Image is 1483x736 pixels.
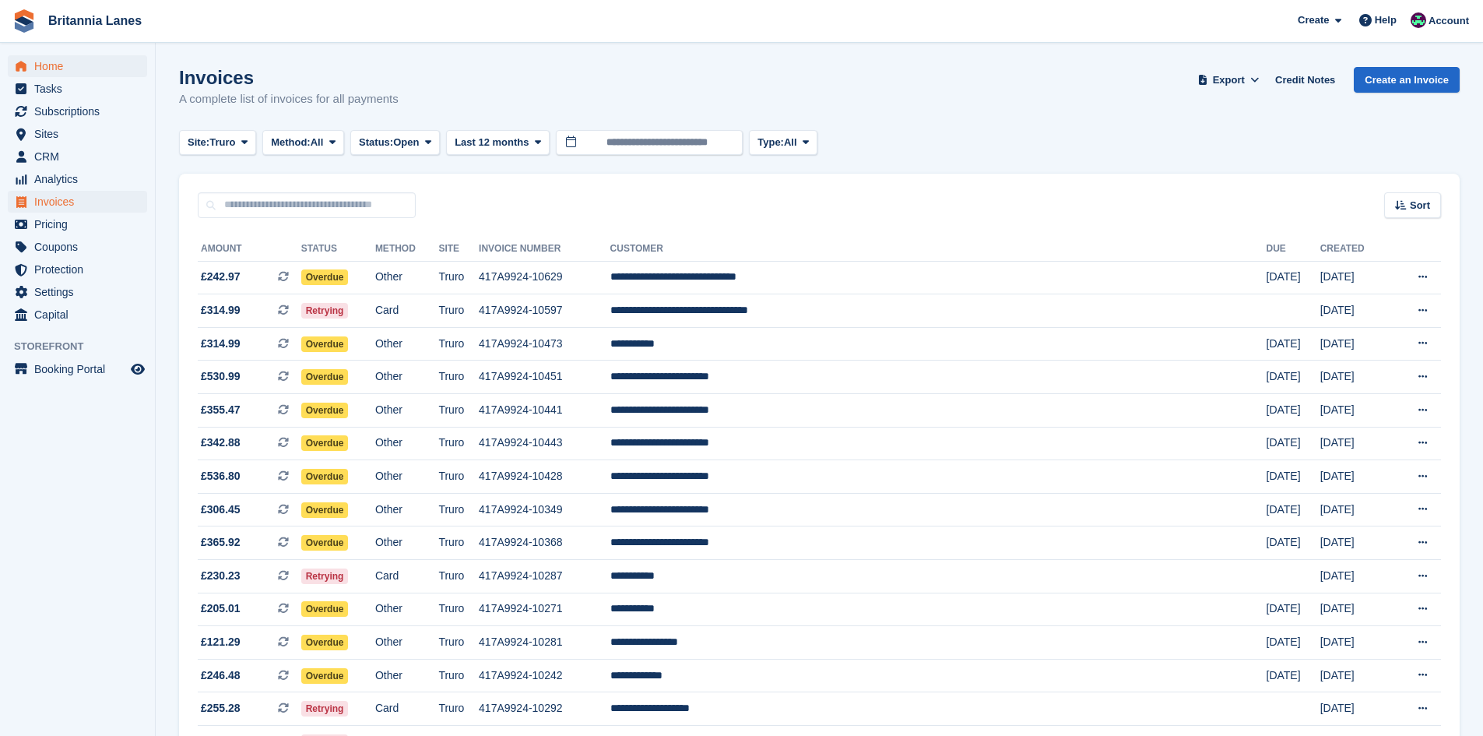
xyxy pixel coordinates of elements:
span: Overdue [301,535,349,551]
td: [DATE] [1320,327,1390,361]
span: £314.99 [201,336,241,352]
td: [DATE] [1267,526,1320,560]
td: 417A9924-10349 [479,493,610,526]
span: Settings [34,281,128,303]
span: Overdue [301,601,349,617]
span: Home [34,55,128,77]
td: 417A9924-10428 [479,460,610,494]
span: Account [1429,13,1469,29]
td: [DATE] [1267,394,1320,428]
td: 417A9924-10473 [479,327,610,361]
td: [DATE] [1320,460,1390,494]
td: 417A9924-10597 [479,294,610,328]
h1: Invoices [179,67,399,88]
td: Other [375,593,439,626]
button: Type: All [749,130,817,156]
td: Truro [438,327,479,361]
span: £314.99 [201,302,241,319]
th: Status [301,237,375,262]
td: [DATE] [1267,626,1320,660]
td: 417A9924-10292 [479,692,610,726]
td: [DATE] [1267,659,1320,692]
span: £230.23 [201,568,241,584]
th: Amount [198,237,301,262]
a: menu [8,281,147,303]
td: Truro [438,294,479,328]
td: [DATE] [1320,626,1390,660]
td: Truro [438,560,479,593]
span: £205.01 [201,600,241,617]
span: Retrying [301,701,349,717]
span: Export [1213,72,1245,88]
button: Last 12 months [446,130,550,156]
th: Due [1267,237,1320,262]
td: 417A9924-10242 [479,659,610,692]
img: Kirsty Miles [1411,12,1426,28]
td: Other [375,626,439,660]
p: A complete list of invoices for all payments [179,90,399,108]
button: Site: Truro [179,130,256,156]
td: Card [375,294,439,328]
a: Britannia Lanes [42,8,148,33]
span: Storefront [14,339,155,354]
a: menu [8,55,147,77]
td: Other [375,526,439,560]
span: Overdue [301,336,349,352]
td: Truro [438,593,479,626]
a: menu [8,304,147,326]
td: Truro [438,626,479,660]
td: Other [375,394,439,428]
td: [DATE] [1320,493,1390,526]
td: 417A9924-10443 [479,427,610,460]
a: Preview store [128,360,147,379]
span: Overdue [301,269,349,285]
a: menu [8,259,147,280]
td: Truro [438,659,479,692]
th: Customer [610,237,1267,262]
span: All [784,135,797,150]
td: Truro [438,493,479,526]
td: [DATE] [1267,460,1320,494]
span: CRM [34,146,128,167]
span: Tasks [34,78,128,100]
a: menu [8,358,147,380]
td: [DATE] [1267,327,1320,361]
td: [DATE] [1267,493,1320,526]
td: [DATE] [1320,659,1390,692]
td: Truro [438,692,479,726]
button: Status: Open [350,130,440,156]
td: [DATE] [1267,593,1320,626]
td: Truro [438,460,479,494]
td: Other [375,659,439,692]
td: Card [375,692,439,726]
span: £365.92 [201,534,241,551]
td: Truro [438,394,479,428]
span: Booking Portal [34,358,128,380]
td: [DATE] [1320,294,1390,328]
td: [DATE] [1320,261,1390,294]
a: menu [8,78,147,100]
span: £530.99 [201,368,241,385]
button: Method: All [262,130,344,156]
span: Overdue [301,635,349,650]
td: Other [375,427,439,460]
span: Retrying [301,303,349,319]
th: Created [1320,237,1390,262]
span: £306.45 [201,502,241,518]
span: Overdue [301,435,349,451]
td: [DATE] [1320,692,1390,726]
span: Overdue [301,668,349,684]
span: £242.97 [201,269,241,285]
span: Overdue [301,369,349,385]
td: [DATE] [1320,526,1390,560]
a: menu [8,123,147,145]
span: Last 12 months [455,135,529,150]
td: Truro [438,526,479,560]
span: Truro [209,135,235,150]
td: 417A9924-10368 [479,526,610,560]
a: menu [8,213,147,235]
td: [DATE] [1320,593,1390,626]
span: £121.29 [201,634,241,650]
span: Overdue [301,502,349,518]
td: Truro [438,261,479,294]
